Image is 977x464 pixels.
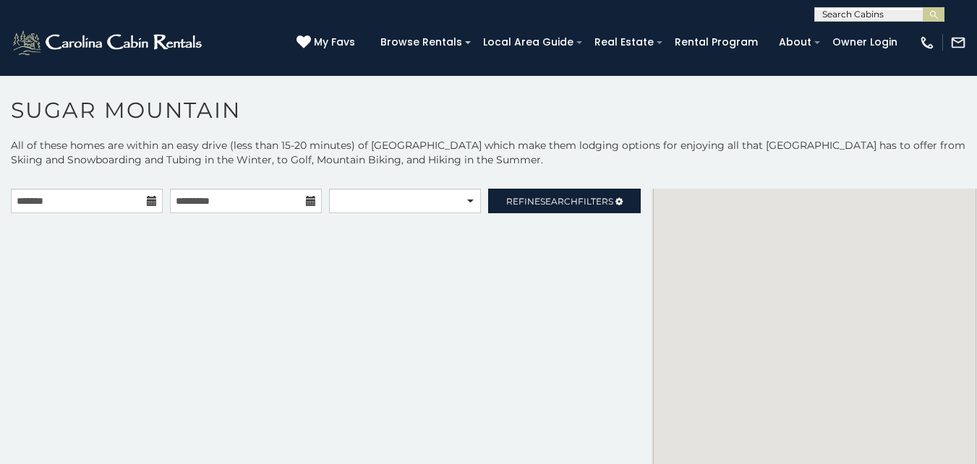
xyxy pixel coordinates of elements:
img: mail-regular-white.png [950,35,966,51]
a: My Favs [296,35,359,51]
a: RefineSearchFilters [488,189,640,213]
img: White-1-2.png [11,28,206,57]
img: phone-regular-white.png [919,35,935,51]
span: Refine Filters [506,196,613,207]
a: About [772,31,819,53]
a: Owner Login [825,31,905,53]
a: Browse Rentals [373,31,469,53]
span: My Favs [314,35,355,50]
a: Real Estate [587,31,661,53]
a: Rental Program [667,31,765,53]
span: Search [540,196,578,207]
a: Local Area Guide [476,31,581,53]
